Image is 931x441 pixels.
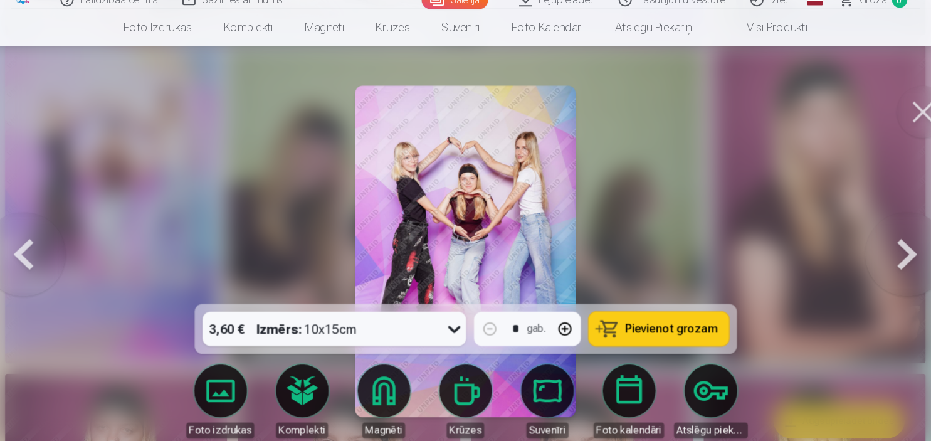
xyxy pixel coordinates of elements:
[215,306,261,338] div: 3,60 €
[428,18,495,53] a: Suvenīri
[495,18,593,53] a: Foto kalendāri
[221,18,298,53] a: Komplekti
[508,356,579,426] a: Suvenīri
[664,411,734,426] div: Atslēgu piekariņi
[125,18,221,53] a: Foto izdrukas
[197,356,268,426] a: Foto izdrukas
[353,356,423,426] a: Magnēti
[38,5,52,13] img: /fa1
[698,18,806,53] a: Visi produkti
[367,411,408,426] div: Magnēti
[266,306,362,338] div: 10x15cm
[841,1,866,16] span: Grozs
[448,411,483,426] div: Krūzes
[523,314,542,329] div: gab.
[431,356,501,426] a: Krūzes
[871,2,886,16] span: 0
[586,356,656,426] a: Foto kalendāri
[366,18,428,53] a: Krūzes
[582,306,716,338] button: Pievienot grozam
[298,18,366,53] a: Magnēti
[285,411,335,426] div: Komplekti
[587,411,655,426] div: Foto kalendāri
[275,356,345,426] a: Komplekti
[664,356,734,426] a: Atslēgu piekariņi
[523,411,564,426] div: Suvenīri
[200,411,265,426] div: Foto izdrukas
[618,316,706,327] span: Pievienot grozam
[266,313,310,331] strong: Izmērs :
[593,18,698,53] a: Atslēgu piekariņi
